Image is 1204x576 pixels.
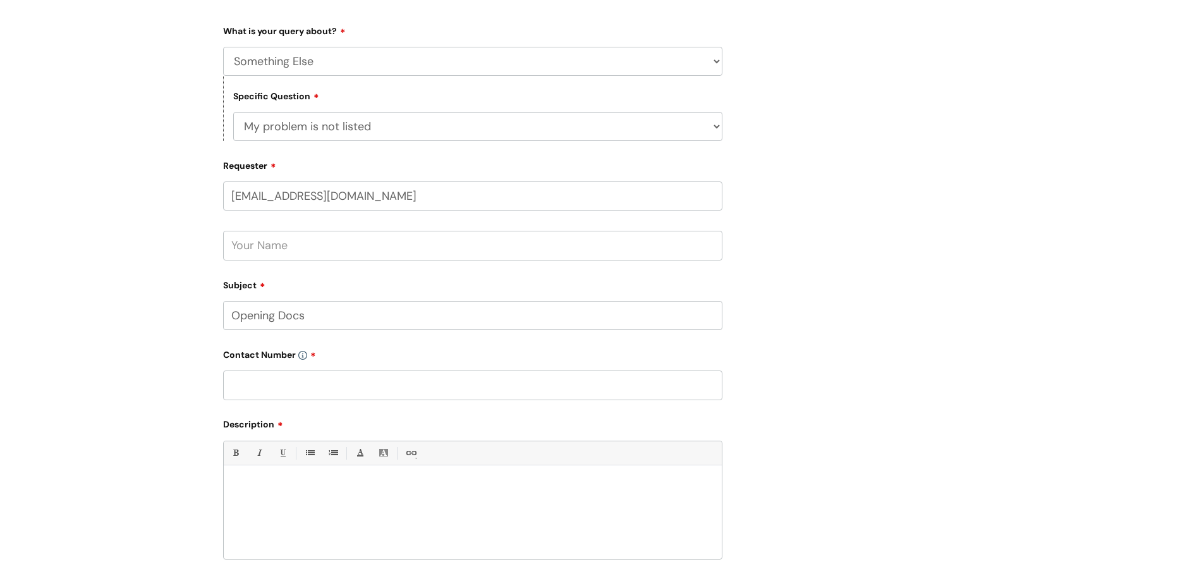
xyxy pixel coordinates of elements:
input: Email [223,181,722,211]
label: Subject [223,276,722,291]
a: Link [403,445,418,461]
a: Bold (Ctrl-B) [228,445,243,461]
label: Description [223,415,722,430]
label: What is your query about? [223,21,722,37]
a: Font Color [352,445,368,461]
a: 1. Ordered List (Ctrl-Shift-8) [325,445,341,461]
a: Italic (Ctrl-I) [251,445,267,461]
input: Your Name [223,231,722,260]
img: info-icon.svg [298,351,307,360]
label: Contact Number [223,345,722,360]
a: Underline(Ctrl-U) [274,445,290,461]
label: Requester [223,156,722,171]
a: • Unordered List (Ctrl-Shift-7) [301,445,317,461]
label: Specific Question [233,89,319,102]
a: Back Color [375,445,391,461]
